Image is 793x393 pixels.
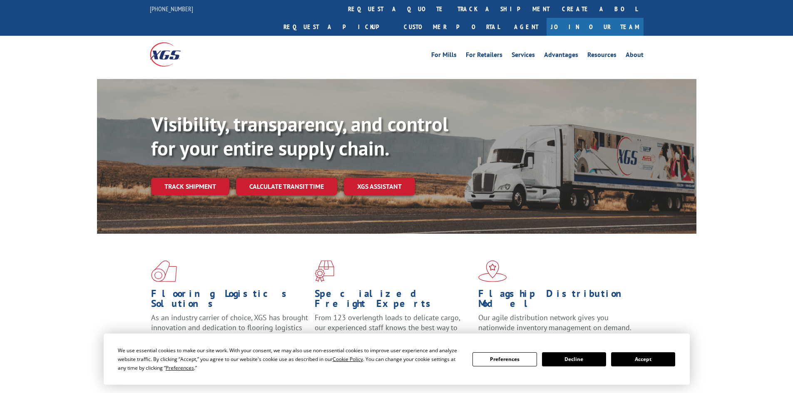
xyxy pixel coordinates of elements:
a: For Retailers [466,52,502,61]
a: [PHONE_NUMBER] [150,5,193,13]
a: Request a pickup [277,18,398,36]
button: Decline [542,352,606,366]
span: Cookie Policy [333,356,363,363]
b: Visibility, transparency, and control for your entire supply chain. [151,111,448,161]
h1: Flooring Logistics Solutions [151,289,308,313]
h1: Specialized Freight Experts [315,289,472,313]
img: xgs-icon-flagship-distribution-model-red [478,260,507,282]
a: For Mills [431,52,457,61]
button: Preferences [472,352,537,366]
a: Track shipment [151,178,229,195]
img: xgs-icon-focused-on-flooring-red [315,260,334,282]
a: About [626,52,644,61]
a: Services [512,52,535,61]
button: Accept [611,352,675,366]
span: Preferences [166,364,194,371]
a: Customer Portal [398,18,506,36]
span: Our agile distribution network gives you nationwide inventory management on demand. [478,313,631,332]
div: Cookie Consent Prompt [104,334,690,385]
div: We use essential cookies to make our site work. With your consent, we may also use non-essential ... [118,346,462,372]
a: Agent [506,18,547,36]
p: From 123 overlength loads to delicate cargo, our experienced staff knows the best way to move you... [315,313,472,350]
a: Advantages [544,52,578,61]
span: As an industry carrier of choice, XGS has brought innovation and dedication to flooring logistics... [151,313,308,342]
a: Calculate transit time [236,178,337,195]
a: Resources [587,52,617,61]
a: XGS ASSISTANT [344,178,415,195]
img: xgs-icon-total-supply-chain-intelligence-red [151,260,177,282]
a: Join Our Team [547,18,644,36]
h1: Flagship Distribution Model [478,289,636,313]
